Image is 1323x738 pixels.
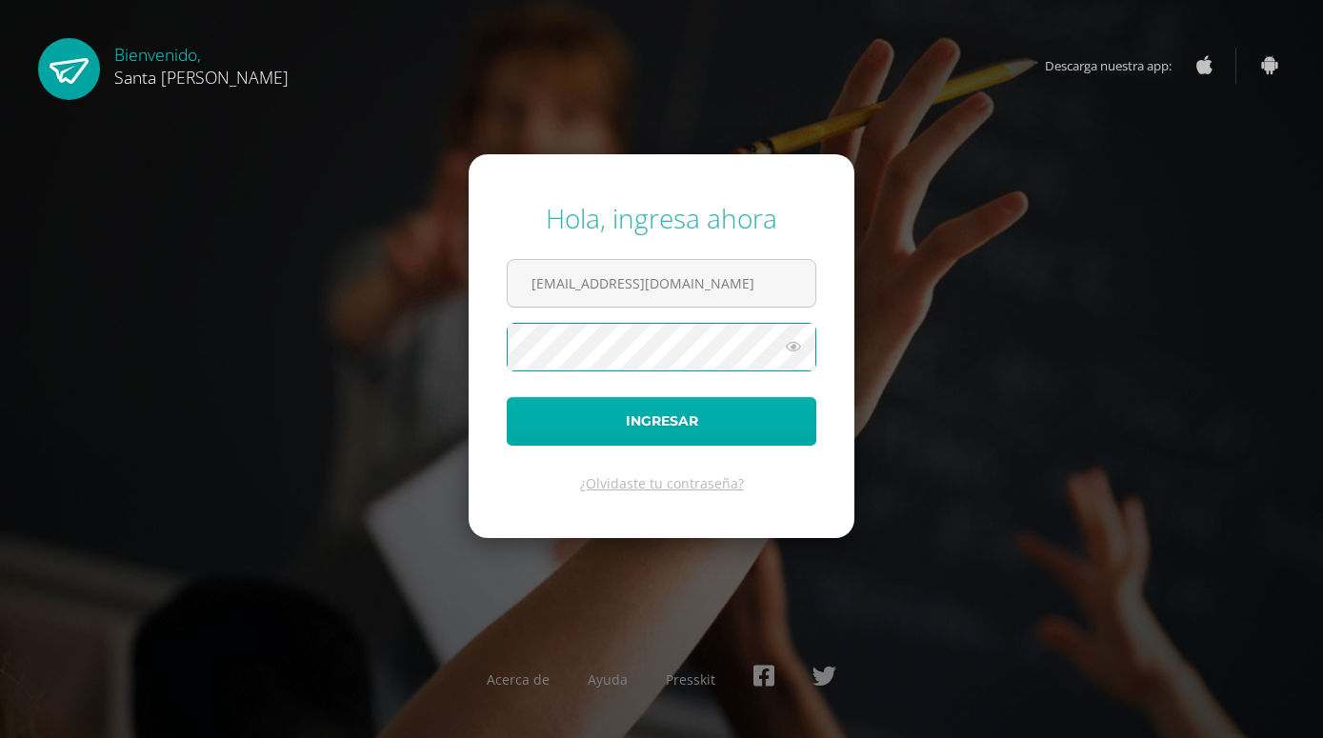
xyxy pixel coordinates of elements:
[114,38,289,89] div: Bienvenido,
[487,670,550,688] a: Acerca de
[507,397,816,446] button: Ingresar
[588,670,628,688] a: Ayuda
[580,474,744,492] a: ¿Olvidaste tu contraseña?
[507,200,816,236] div: Hola, ingresa ahora
[114,66,289,89] span: Santa [PERSON_NAME]
[1045,48,1191,84] span: Descarga nuestra app:
[666,670,715,688] a: Presskit
[508,260,815,307] input: Correo electrónico o usuario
